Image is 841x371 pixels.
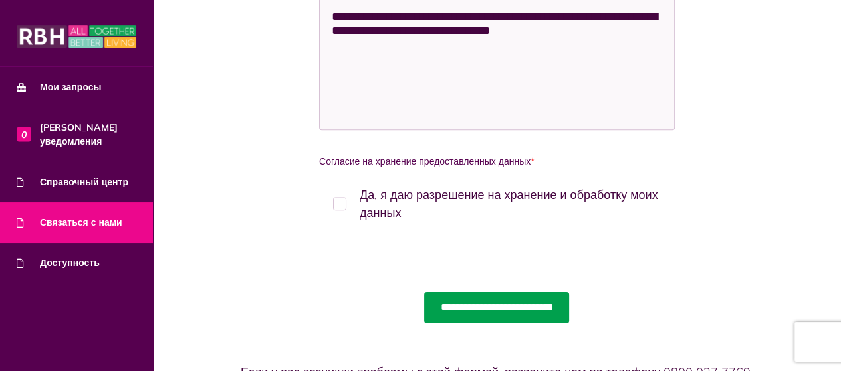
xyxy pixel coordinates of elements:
[360,187,658,220] font: Да, я даю разрешение на хранение и обработку моих данных
[40,257,100,269] font: Доступность
[40,216,122,228] font: Связаться с нами
[319,155,531,167] font: Согласие на хранение предоставленных данных
[40,176,128,188] font: Справочный центр
[17,23,136,50] img: МойРБХ
[40,121,118,147] font: [PERSON_NAME] уведомления
[21,129,27,141] font: 0
[40,81,102,93] font: Мои запросы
